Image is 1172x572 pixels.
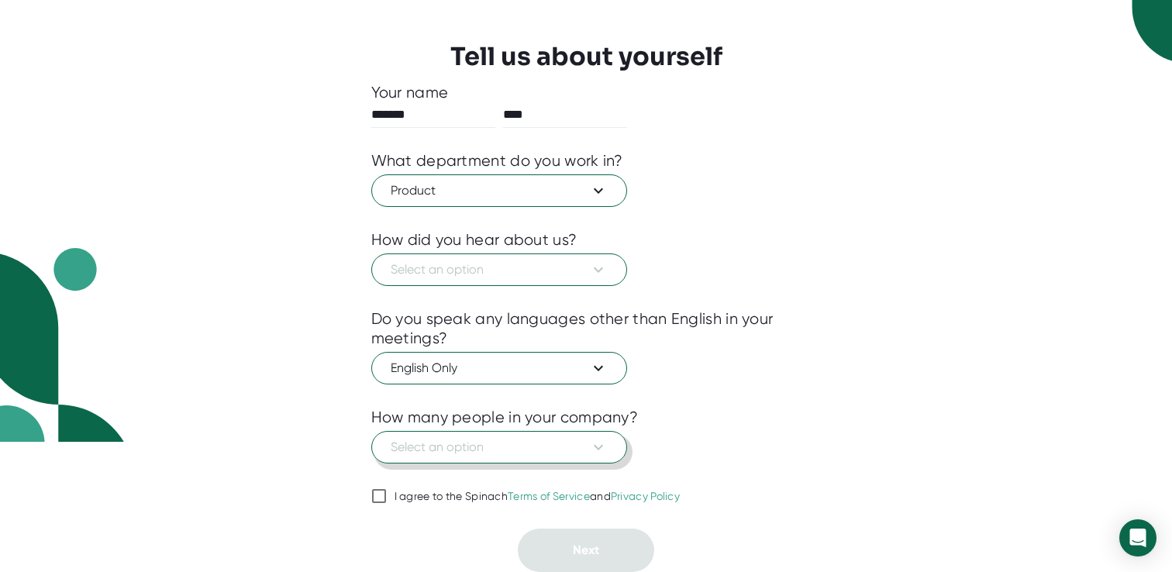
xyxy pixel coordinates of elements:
div: How did you hear about us? [371,230,577,250]
span: English Only [391,359,608,377]
button: Next [518,529,654,572]
a: Privacy Policy [611,490,680,502]
span: Select an option [391,260,608,279]
span: Product [391,181,608,200]
h3: Tell us about yourself [450,42,722,71]
div: How many people in your company? [371,408,639,427]
div: Your name [371,83,801,102]
span: Next [573,543,599,557]
button: English Only [371,352,627,384]
button: Product [371,174,627,207]
div: Do you speak any languages other than English in your meetings? [371,309,801,348]
a: Terms of Service [508,490,590,502]
button: Select an option [371,253,627,286]
div: What department do you work in? [371,151,623,171]
button: Select an option [371,431,627,463]
div: Open Intercom Messenger [1119,519,1156,556]
div: I agree to the Spinach and [395,490,681,504]
span: Select an option [391,438,608,457]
